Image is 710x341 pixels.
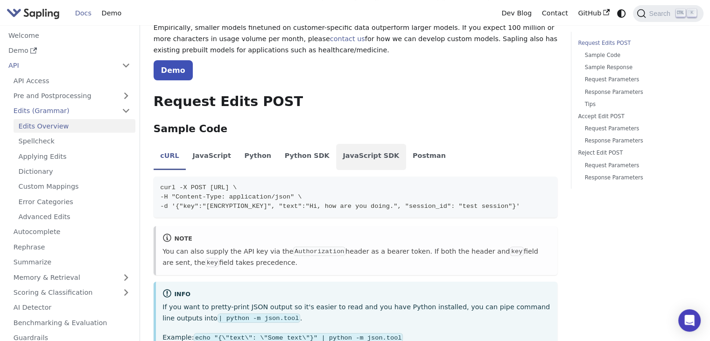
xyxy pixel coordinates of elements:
a: Reject Edit POST [578,149,693,157]
div: info [162,289,551,300]
span: -H "Content-Type: application/json" \ [160,193,302,200]
a: Response Parameters [585,88,690,97]
a: GitHub [573,6,614,21]
a: Demo [3,44,135,57]
img: Sapling.ai [7,7,60,20]
span: Search [646,10,676,17]
li: Python SDK [278,144,336,170]
p: Empirically, smaller models finetuned on customer-specific data outperform larger models. If you ... [154,22,557,56]
li: cURL [154,144,186,170]
a: Advanced Edits [14,210,135,224]
p: You can also supply the API key via the header as a bearer token. If both the header and field ar... [162,246,551,269]
kbd: K [687,9,696,17]
a: Response Parameters [585,136,690,145]
a: Request Parameters [585,161,690,170]
a: Request Parameters [585,124,690,133]
li: Python [238,144,278,170]
li: JavaScript [186,144,238,170]
a: Autocomplete [8,225,135,239]
code: key [510,247,523,256]
a: Demo [154,60,193,80]
a: Sapling.ai [7,7,63,20]
button: Switch between dark and light mode (currently system mode) [615,7,628,20]
p: If you want to pretty-print JSON output so it's easier to read and you have Python installed, you... [162,302,551,324]
a: API Access [8,74,135,87]
li: JavaScript SDK [336,144,406,170]
a: Contact [537,6,573,21]
a: Benchmarking & Evaluation [8,316,135,329]
a: Error Categories [14,195,135,208]
a: Scoring & Classification [8,286,135,299]
code: | python -m json.tool [218,313,300,323]
a: Custom Mappings [14,180,135,193]
a: Tips [585,100,690,109]
a: Sample Response [585,63,690,72]
a: Accept Edit POST [578,112,693,121]
a: Dev Blog [496,6,536,21]
a: Edits (Grammar) [8,104,135,118]
span: curl -X POST [URL] \ [160,184,237,191]
a: Welcome [3,28,135,42]
a: Summarize [8,256,135,269]
a: Request Parameters [585,75,690,84]
a: AI Detector [8,301,135,314]
a: Edits Overview [14,119,135,133]
h2: Request Edits POST [154,93,557,110]
a: Demo [97,6,127,21]
div: note [162,233,551,244]
h3: Sample Code [154,123,557,135]
button: Search (Ctrl+K) [633,5,703,22]
a: Dictionary [14,165,135,178]
button: Collapse sidebar category 'API' [117,59,135,72]
span: -d '{"key":"[ENCRYPTION_KEY]", "text":"Hi, how are you doing.", "session_id": "test session"}' [160,203,520,210]
code: Authorization [293,247,345,256]
a: Pre and Postprocessing [8,89,135,103]
a: Spellcheck [14,135,135,148]
a: Applying Edits [14,149,135,163]
a: Rephrase [8,240,135,254]
a: Memory & Retrieval [8,270,135,284]
a: API [3,59,117,72]
a: Request Edits POST [578,39,693,48]
a: Response Parameters [585,173,690,182]
div: Open Intercom Messenger [678,309,701,332]
code: key [205,258,219,267]
a: Sample Code [585,51,690,60]
a: Docs [70,6,97,21]
li: Postman [406,144,453,170]
a: contact us [330,35,365,43]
